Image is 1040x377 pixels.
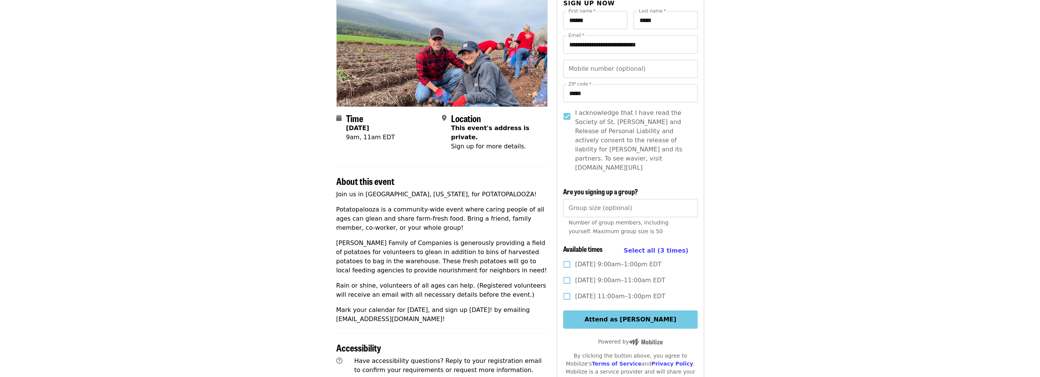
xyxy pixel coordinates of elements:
[563,11,627,29] input: First name
[336,174,394,188] span: About this event
[598,339,663,345] span: Powered by
[563,310,697,329] button: Attend as [PERSON_NAME]
[346,133,395,142] div: 9am, 11am EDT
[575,260,661,269] span: [DATE] 9:00am–1:00pm EDT
[563,84,697,102] input: ZIP code
[575,292,665,301] span: [DATE] 11:00am–1:00pm EDT
[624,247,688,254] span: Select all (3 times)
[336,190,548,199] p: Join us in [GEOGRAPHIC_DATA], [US_STATE], for POTATOPALOOZA!
[563,199,697,217] input: [object Object]
[442,115,446,122] i: map-marker-alt icon
[346,124,369,132] strong: [DATE]
[354,357,541,374] span: Have accessibility questions? Reply to your registration email to confirm your requirements or re...
[575,276,665,285] span: [DATE] 9:00am–11:00am EDT
[563,60,697,78] input: Mobile number (optional)
[651,361,693,367] a: Privacy Policy
[563,35,697,54] input: Email
[575,108,691,172] span: I acknowledge that I have read the Society of St. [PERSON_NAME] and Release of Personal Liability...
[639,9,666,13] label: Last name
[563,244,603,254] span: Available times
[633,11,698,29] input: Last name
[629,339,663,345] img: Powered by Mobilize
[336,305,548,324] p: Mark your calendar for [DATE], and sign up [DATE]! by emailing [EMAIL_ADDRESS][DOMAIN_NAME]!
[568,220,668,234] span: Number of group members, including yourself. Maximum group size is 50
[592,361,641,367] a: Terms of Service
[336,239,548,275] p: [PERSON_NAME] Family of Companies is generously providing a field of potatoes for volunteers to g...
[336,357,342,364] i: question-circle icon
[336,341,381,354] span: Accessibility
[563,186,638,196] span: Are you signing up a group?
[346,111,363,125] span: Time
[336,281,548,299] p: Rain or shine, volunteers of all ages can help. (Registered volunteers will receive an email with...
[568,9,596,13] label: First name
[451,143,526,150] span: Sign up for more details.
[451,111,481,125] span: Location
[568,33,584,38] label: Email
[336,115,342,122] i: calendar icon
[336,205,548,232] p: Potatopalooza is a community-wide event where caring people of all ages can glean and share farm-...
[451,124,529,141] span: This event's address is private.
[568,82,591,86] label: ZIP code
[624,245,688,256] button: Select all (3 times)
